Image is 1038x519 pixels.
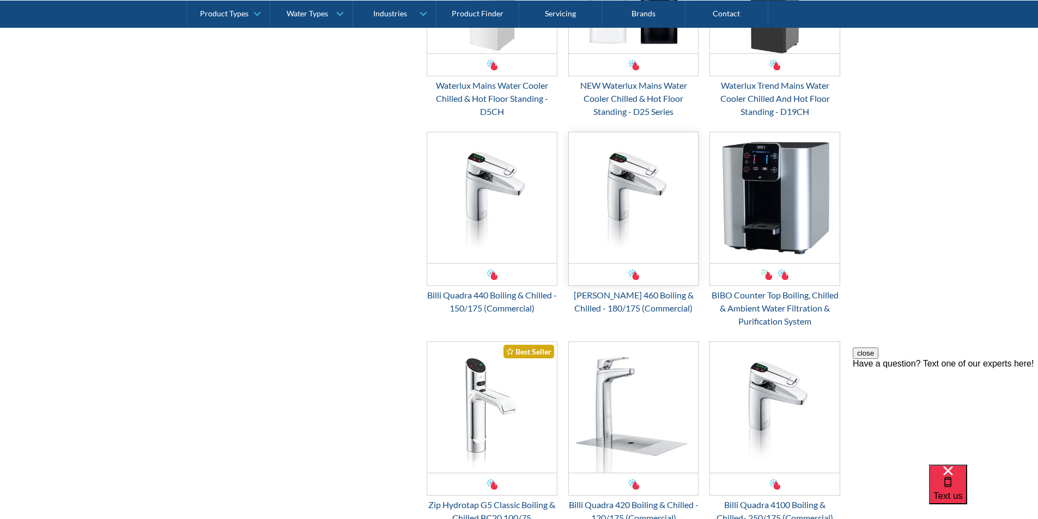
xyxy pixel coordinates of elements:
img: Billi Quadra 420 Boiling & Chilled - 120/175 (Commercial) [569,342,699,473]
iframe: podium webchat widget prompt [853,347,1038,478]
div: Industries [373,9,407,18]
div: Billi Quadra 440 Boiling & Chilled - 150/175 (Commercial) [427,289,557,315]
div: Waterlux Trend Mains Water Cooler Chilled And Hot Floor Standing - D19CH [709,79,840,118]
div: Waterlux Mains Water Cooler Chilled & Hot Floor Standing - D5CH [427,79,557,118]
img: Zip Hydrotap G5 Classic Boiling & Chilled BC20 100/75 (Commercial) [427,342,557,473]
a: Billi Quadra 460 Boiling & Chilled - 180/175 (Commercial)[PERSON_NAME] 460 Boiling & Chilled - 18... [568,132,699,315]
a: Billi Quadra 440 Boiling & Chilled - 150/175 (Commercial)Billi Quadra 440 Boiling & Chilled - 150... [427,132,557,315]
img: Billi Quadra 4100 Boiling & Chilled- 250/175 (Commercial) [710,342,840,473]
img: Billi Quadra 440 Boiling & Chilled - 150/175 (Commercial) [427,132,557,263]
img: BIBO Counter Top Boiling, Chilled & Ambient Water Filtration & Purification System [710,132,840,263]
img: Billi Quadra 460 Boiling & Chilled - 180/175 (Commercial) [569,132,699,263]
div: BIBO Counter Top Boiling, Chilled & Ambient Water Filtration & Purification System [709,289,840,328]
iframe: podium webchat widget bubble [929,465,1038,519]
div: Best Seller [503,345,554,358]
div: [PERSON_NAME] 460 Boiling & Chilled - 180/175 (Commercial) [568,289,699,315]
a: BIBO Counter Top Boiling, Chilled & Ambient Water Filtration & Purification System BIBO Counter T... [709,132,840,328]
div: Water Types [287,9,328,18]
div: Product Types [200,9,248,18]
div: NEW Waterlux Mains Water Cooler Chilled & Hot Floor Standing - D25 Series [568,79,699,118]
